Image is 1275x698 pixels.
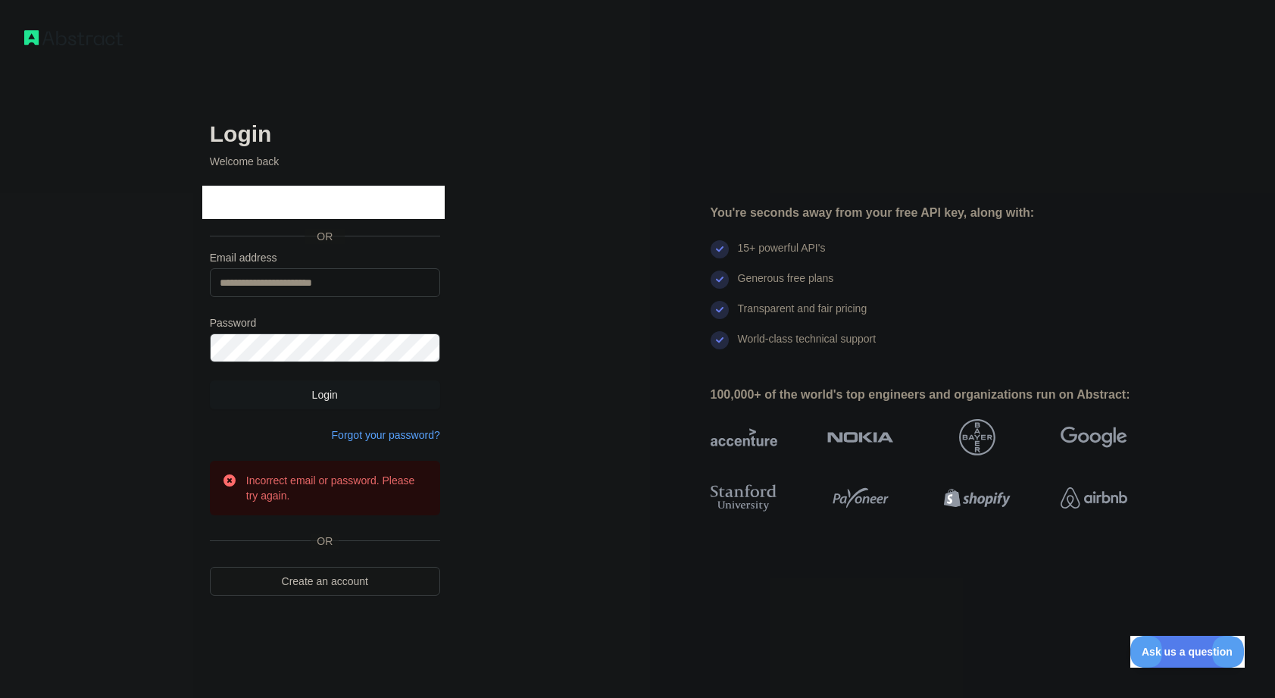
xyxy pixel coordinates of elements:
[246,473,428,503] h3: Incorrect email or password. Please try again.
[1061,419,1127,455] img: google
[711,481,777,515] img: stanford university
[827,481,894,515] img: payoneer
[711,204,1176,222] div: You're seconds away from your free API key, along with:
[1130,636,1245,668] iframe: Toggle Customer Support
[738,240,826,271] div: 15+ powerful API's
[738,301,867,331] div: Transparent and fair pricing
[711,419,777,455] img: accenture
[202,186,445,219] iframe: Botão "Fazer login com o Google"
[827,419,894,455] img: nokia
[210,567,440,596] a: Create an account
[24,30,123,45] img: Workflow
[711,271,729,289] img: check mark
[311,534,339,549] span: OR
[738,271,834,301] div: Generous free plans
[305,229,345,244] span: OR
[711,386,1176,404] div: 100,000+ of the world's top engineers and organizations run on Abstract:
[711,331,729,349] img: check mark
[711,301,729,319] img: check mark
[210,315,440,330] label: Password
[210,154,440,169] p: Welcome back
[738,331,877,362] div: World-class technical support
[711,240,729,258] img: check mark
[210,121,440,148] h2: Login
[1061,481,1127,515] img: airbnb
[210,250,440,265] label: Email address
[210,380,440,409] button: Login
[332,429,440,441] a: Forgot your password?
[959,419,995,455] img: bayer
[944,481,1011,515] img: shopify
